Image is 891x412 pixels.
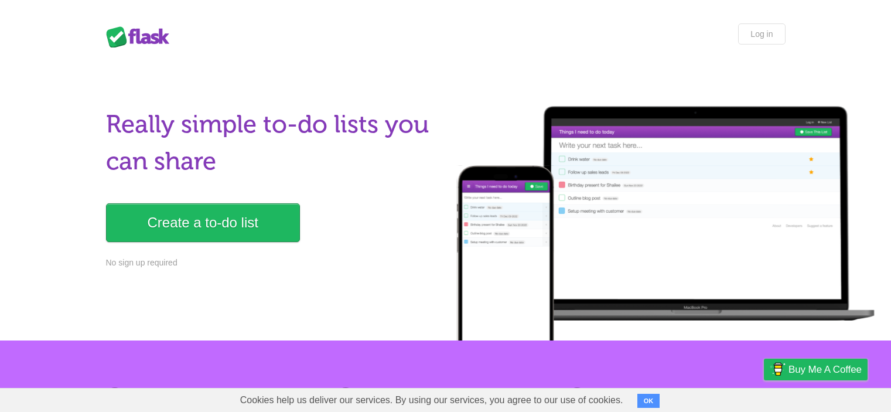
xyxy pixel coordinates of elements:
[228,389,635,412] span: Cookies help us deliver our services. By using our services, you agree to our use of cookies.
[106,26,176,47] div: Flask Lists
[106,106,439,180] h1: Really simple to-do lists you can share
[106,387,323,403] h2: No sign up. Nothing to install.
[106,257,439,269] p: No sign up required
[637,394,660,408] button: OK
[764,359,868,380] a: Buy me a coffee
[568,387,785,403] h2: Access from any device.
[337,387,554,403] h2: Share lists with ease.
[738,23,785,45] a: Log in
[788,359,862,380] span: Buy me a coffee
[106,203,300,242] a: Create a to-do list
[770,359,786,379] img: Buy me a coffee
